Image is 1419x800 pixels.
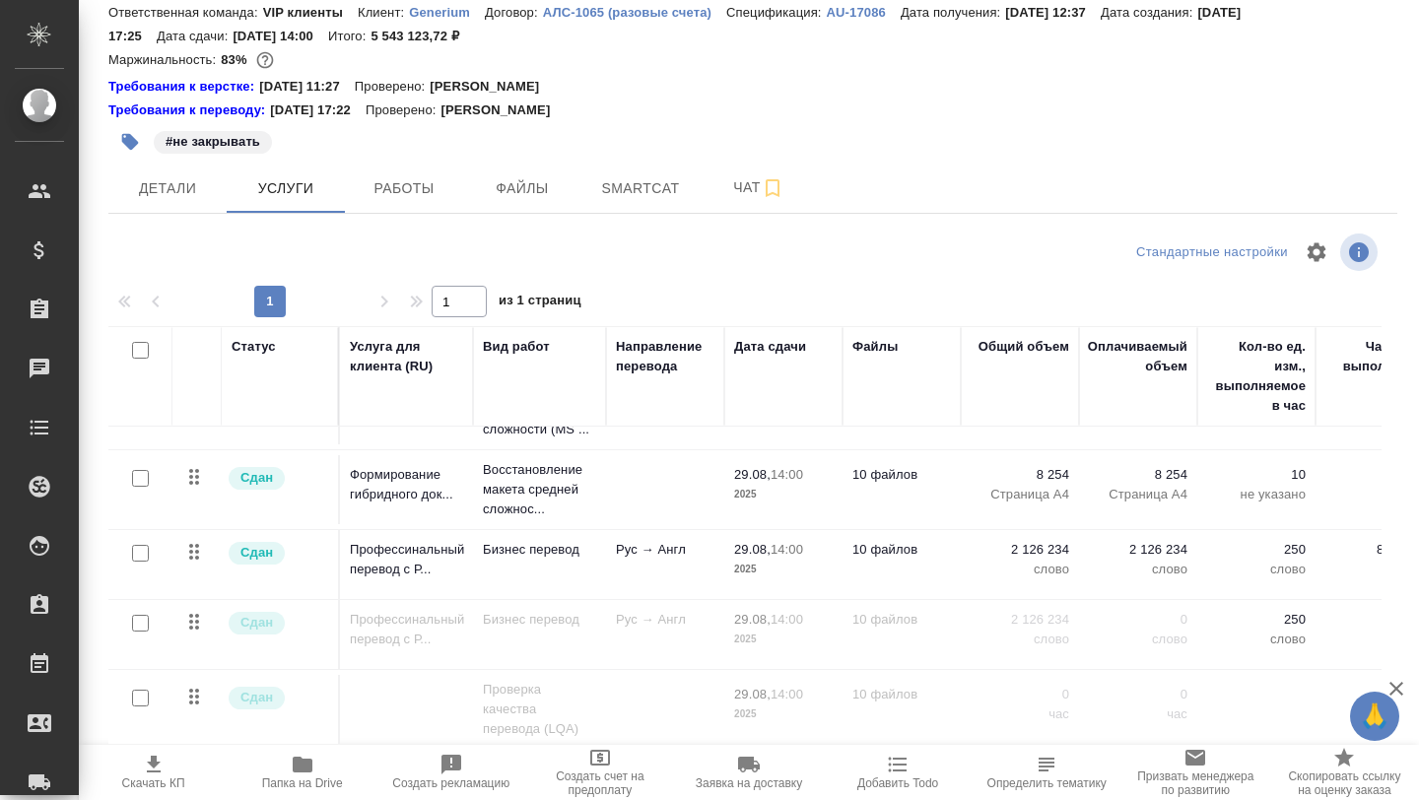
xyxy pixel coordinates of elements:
a: Generium [409,3,485,20]
button: Определить тематику [973,745,1121,800]
p: 10 файлов [852,610,951,630]
div: Вид работ [483,337,550,357]
p: 14:00 [771,687,803,701]
p: 2 126 234 [971,540,1069,560]
p: [DATE] 17:22 [270,100,366,120]
p: [DATE] 12:37 [1005,5,1101,20]
p: [PERSON_NAME] [440,100,565,120]
p: слово [1089,630,1187,649]
span: Скачать КП [122,776,185,790]
p: 0 [1089,610,1187,630]
p: Generium [409,5,485,20]
span: Настроить таблицу [1293,229,1340,276]
p: 250 [1207,540,1306,560]
p: 10 [1207,465,1306,485]
div: Кол-во ед. изм., выполняемое в час [1207,337,1306,416]
div: Направление перевода [616,337,714,376]
span: Создать рекламацию [392,776,509,790]
button: 🙏 [1350,692,1399,741]
p: Бизнес перевод [483,540,596,560]
button: Создать счет на предоплату [525,745,674,800]
p: Страница А4 [971,485,1069,504]
a: Требования к переводу: [108,100,270,120]
p: слово [1207,560,1306,579]
p: Сдан [240,468,273,488]
p: Бизнес перевод [483,610,596,630]
button: Создать рекламацию [376,745,525,800]
div: Файлы [852,337,898,357]
p: Проверено: [366,100,441,120]
span: Работы [357,176,451,201]
p: 14:00 [771,542,803,557]
div: Услуга для клиента (RU) [350,337,463,376]
p: 8 254 [971,465,1069,485]
p: [DATE] 14:00 [233,29,328,43]
p: Страница А4 [1089,485,1187,504]
p: 5 543 123,72 ₽ [371,29,473,43]
div: split button [1131,237,1293,268]
p: #не закрывать [166,132,260,152]
a: Требования к верстке: [108,77,259,97]
button: Заявка на доставку [674,745,823,800]
span: Файлы [475,176,570,201]
p: Формирование гибридного док... [350,465,463,504]
p: 0 [971,685,1069,704]
p: 10 файлов [852,465,951,485]
p: 14:00 [771,612,803,627]
span: Создать счет на предоплату [537,769,662,797]
button: Скачать КП [79,745,228,800]
button: Добавить Todo [824,745,973,800]
span: Детали [120,176,215,201]
a: AU-17086 [827,3,901,20]
p: Рус → Англ [616,540,714,560]
p: Восстановление макета средней сложнос... [483,460,596,519]
p: не указано [1207,485,1306,504]
div: Статус [232,337,276,357]
div: Нажми, чтобы открыть папку с инструкцией [108,100,270,120]
p: 2025 [734,704,833,724]
p: слово [971,560,1069,579]
div: Общий объем [979,337,1069,357]
p: Дата получения: [901,5,1005,20]
span: 🙏 [1358,696,1391,737]
span: Заявка на доставку [696,776,802,790]
span: Чат [711,175,806,200]
p: Договор: [485,5,543,20]
p: час [971,704,1069,724]
span: Папка на Drive [262,776,343,790]
p: 29.08, [734,612,771,627]
p: 14:00 [771,467,803,482]
p: 250 [1207,610,1306,630]
p: Проверка качества перевода (LQA) [483,680,596,739]
p: Ответственная команда: [108,5,263,20]
p: Проверено: [355,77,431,97]
p: [DATE] 11:27 [259,77,355,97]
span: Услуги [238,176,333,201]
p: Профессинальный перевод с Р... [350,540,463,579]
p: AU-17086 [827,5,901,20]
div: Дата сдачи [734,337,806,357]
button: Призвать менеджера по развитию [1121,745,1270,800]
p: 8 254 [1089,465,1187,485]
svg: Подписаться [761,176,784,200]
span: не закрывать [152,132,274,149]
button: Скопировать ссылку на оценку заказа [1270,745,1419,800]
p: Итого: [328,29,371,43]
p: слово [1207,630,1306,649]
p: Рус → Англ [616,610,714,630]
p: Сдан [240,613,273,633]
p: 2025 [734,630,833,649]
p: Сдан [240,543,273,563]
span: Призвать менеджера по развитию [1133,769,1258,797]
span: Добавить Todo [857,776,938,790]
span: Smartcat [593,176,688,201]
button: Папка на Drive [228,745,376,800]
p: VIP клиенты [263,5,358,20]
span: Определить тематику [987,776,1107,790]
p: 2 126 234 [971,610,1069,630]
p: Клиент: [358,5,409,20]
p: [PERSON_NAME] [430,77,554,97]
p: Сдан [240,688,273,707]
p: Спецификация: [726,5,826,20]
span: из 1 страниц [499,289,581,317]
